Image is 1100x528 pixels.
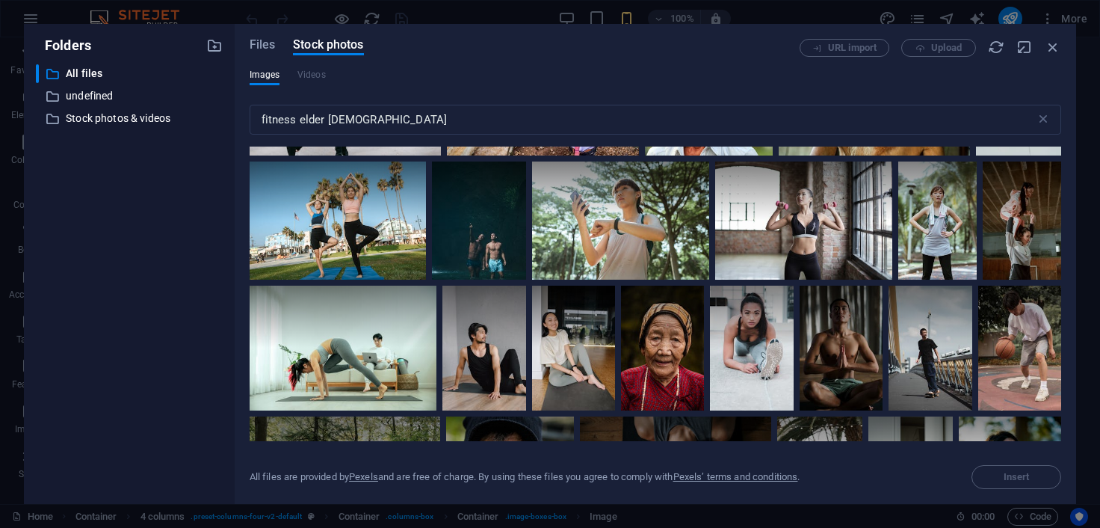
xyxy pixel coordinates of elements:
i: Close [1045,39,1061,55]
span: Images [250,66,280,84]
a: Pexels [349,471,378,482]
i: Reload [988,39,1004,55]
div: All files are provided by and are free of charge. By using these files you agree to comply with . [250,470,800,484]
div: Stock photos & videos [36,109,223,128]
span: Select a file first [971,465,1061,489]
span: Stock photos [293,36,363,54]
p: Folders [36,36,91,55]
p: All files [66,65,195,82]
i: Minimize [1016,39,1033,55]
div: undefined [36,87,223,105]
span: This file type is not supported by this element [297,66,326,84]
span: Files [250,36,276,54]
div: ​ [36,64,39,83]
i: Create new folder [206,37,223,54]
p: undefined [66,88,195,105]
a: Pexels’ terms and conditions [673,471,798,482]
p: Stock photos & videos [66,110,195,127]
input: Search [250,105,1036,135]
